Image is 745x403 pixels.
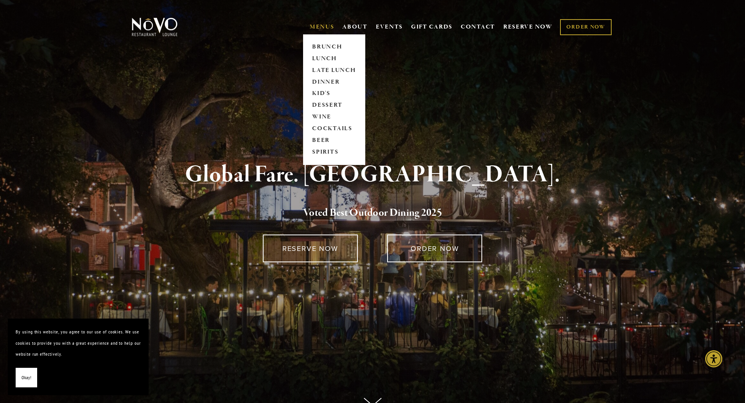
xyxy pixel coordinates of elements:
a: GIFT CARDS [411,20,452,34]
a: KID'S [310,88,359,100]
h2: 5 [145,205,601,221]
a: EVENTS [376,23,403,31]
a: ORDER NOW [560,19,611,35]
div: Accessibility Menu [705,350,722,367]
a: DINNER [310,76,359,88]
a: RESERVE NOW [263,235,358,262]
a: LATE LUNCH [310,64,359,76]
a: RESERVE NOW [503,20,553,34]
a: CONTACT [461,20,495,34]
img: Novo Restaurant &amp; Lounge [130,17,179,37]
a: MENUS [310,23,334,31]
a: COCKTAILS [310,123,359,135]
a: BRUNCH [310,41,359,53]
a: DESSERT [310,100,359,111]
a: ABOUT [342,23,368,31]
a: WINE [310,111,359,123]
section: Cookie banner [8,319,149,395]
span: Okay! [22,372,31,383]
a: LUNCH [310,53,359,64]
a: Voted Best Outdoor Dining 202 [303,206,437,221]
a: ORDER NOW [387,235,482,262]
button: Okay! [16,368,37,388]
p: By using this website, you agree to our use of cookies. We use cookies to provide you with a grea... [16,326,141,360]
a: SPIRITS [310,147,359,158]
strong: Global Fare. [GEOGRAPHIC_DATA]. [185,160,560,190]
a: BEER [310,135,359,147]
